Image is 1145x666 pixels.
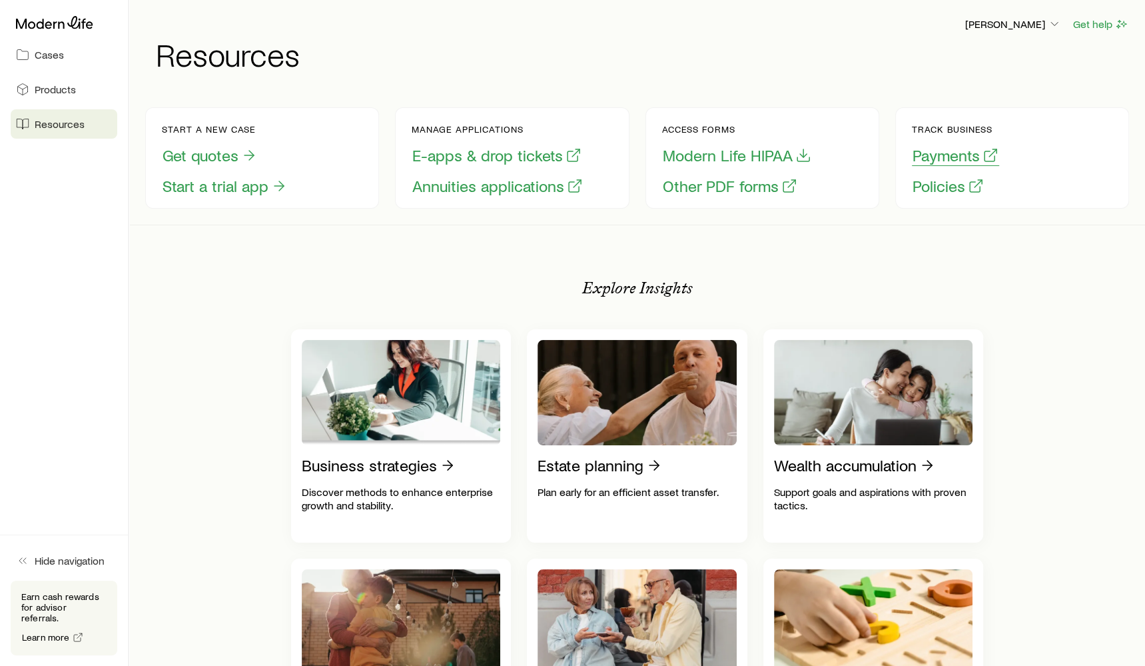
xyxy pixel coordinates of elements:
span: Products [35,83,76,96]
span: Learn more [22,633,70,642]
button: Hide navigation [11,546,117,575]
button: Modern Life HIPAA [662,145,812,166]
a: Wealth accumulationSupport goals and aspirations with proven tactics. [763,329,984,543]
img: Wealth accumulation [774,340,973,445]
span: Cases [35,48,64,61]
button: E-apps & drop tickets [412,145,582,166]
a: Estate planningPlan early for an efficient asset transfer. [527,329,747,543]
p: Start a new case [162,124,288,135]
button: [PERSON_NAME] [964,17,1062,33]
button: Get help [1072,17,1129,32]
span: Resources [35,117,85,131]
p: Business strategies [302,456,437,475]
p: Track business [912,124,999,135]
p: Estate planning [538,456,643,475]
p: Explore Insights [582,279,693,297]
span: Hide navigation [35,554,105,567]
p: Access forms [662,124,812,135]
p: Wealth accumulation [774,456,917,475]
a: Products [11,75,117,104]
a: Resources [11,109,117,139]
button: Other PDF forms [662,176,798,197]
p: Earn cash rewards for advisor referrals. [21,591,107,623]
h1: Resources [156,38,1129,70]
p: Plan early for an efficient asset transfer. [538,485,737,499]
p: Support goals and aspirations with proven tactics. [774,485,973,512]
div: Earn cash rewards for advisor referrals.Learn more [11,581,117,655]
p: Manage applications [412,124,583,135]
button: Annuities applications [412,176,583,197]
button: Policies [912,176,984,197]
a: Cases [11,40,117,69]
img: Estate planning [538,340,737,445]
p: Discover methods to enhance enterprise growth and stability. [302,485,501,512]
p: [PERSON_NAME] [965,17,1061,31]
button: Get quotes [162,145,258,166]
img: Business strategies [302,340,501,445]
a: Business strategiesDiscover methods to enhance enterprise growth and stability. [291,329,512,543]
button: Start a trial app [162,176,288,197]
button: Payments [912,145,999,166]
